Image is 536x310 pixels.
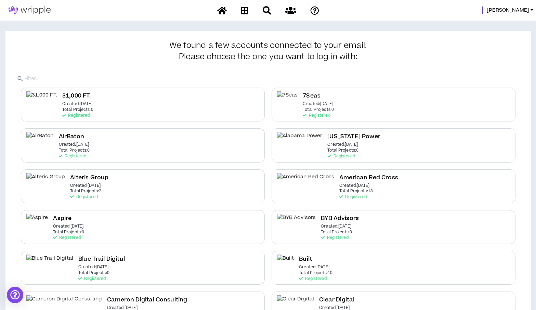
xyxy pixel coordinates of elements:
[53,224,83,229] p: Created: [DATE]
[303,113,330,118] p: Registered
[26,173,65,189] img: Alteris Group
[107,295,187,305] h2: Cameron Digital Consulting
[78,265,109,270] p: Created: [DATE]
[17,41,519,62] h3: We found a few accounts connected to your email.
[26,132,54,147] img: AirBaton
[53,214,71,223] h2: Aspire
[321,224,351,229] p: Created: [DATE]
[339,195,367,199] p: Registered
[299,265,329,270] p: Created: [DATE]
[7,287,23,303] div: Open Intercom Messenger
[321,230,352,235] p: Total Projects: 0
[339,183,370,188] p: Created: [DATE]
[327,132,380,141] h2: [US_STATE] Power
[339,189,373,194] p: Total Projects: 18
[78,271,109,275] p: Total Projects: 0
[26,214,48,229] img: Aspire
[299,276,326,281] p: Registered
[299,255,312,264] h2: Built
[487,7,529,14] span: [PERSON_NAME]
[70,183,101,188] p: Created: [DATE]
[277,255,294,270] img: Built
[59,142,89,147] p: Created: [DATE]
[321,214,359,223] h2: BYB Advisors
[327,154,355,159] p: Registered
[327,148,358,153] p: Total Projects: 0
[26,91,57,107] img: 31,000 FT.
[24,74,519,84] input: Filter..
[70,173,108,182] h2: Alteris Group
[277,173,335,189] img: American Red Cross
[59,148,90,153] p: Total Projects: 0
[62,107,93,112] p: Total Projects: 0
[53,235,80,240] p: Registered
[78,255,125,264] h2: Blue Trail Digital
[53,230,84,235] p: Total Projects: 0
[303,91,321,101] h2: 7Seas
[70,195,97,199] p: Registered
[319,295,354,305] h2: Clear Digital
[327,142,358,147] p: Created: [DATE]
[62,91,91,101] h2: 31,000 FT.
[277,214,316,229] img: BYB Advisors
[277,91,298,107] img: 7Seas
[321,235,348,240] p: Registered
[59,154,86,159] p: Registered
[277,132,323,147] img: Alabama Power
[339,173,398,182] h2: American Red Cross
[59,132,84,141] h2: AirBaton
[62,102,93,106] p: Created: [DATE]
[303,102,333,106] p: Created: [DATE]
[299,271,332,275] p: Total Projects: 10
[70,189,101,194] p: Total Projects: 2
[179,52,357,62] span: Please choose the one you want to log in with:
[303,107,334,112] p: Total Projects: 0
[62,113,90,118] p: Registered
[26,255,74,270] img: Blue Trail Digital
[78,276,106,281] p: Registered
